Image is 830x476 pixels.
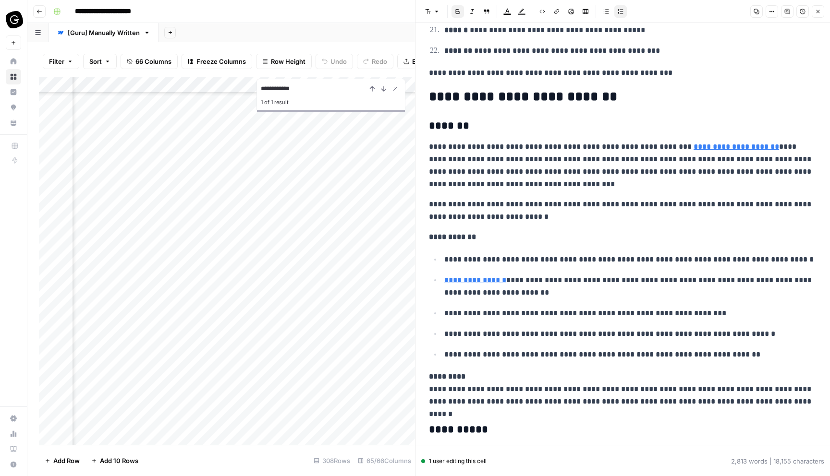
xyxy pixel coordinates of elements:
[49,23,159,42] a: [Guru] Manually Written
[43,54,79,69] button: Filter
[731,456,824,466] div: 2,813 words | 18,155 characters
[6,411,21,426] a: Settings
[6,115,21,131] a: Your Data
[49,57,64,66] span: Filter
[6,426,21,441] a: Usage
[378,83,390,95] button: Next Result
[372,57,387,66] span: Redo
[256,54,312,69] button: Row Height
[89,57,102,66] span: Sort
[357,54,393,69] button: Redo
[6,54,21,69] a: Home
[316,54,353,69] button: Undo
[85,453,144,468] button: Add 10 Rows
[397,54,452,69] button: Export CSV
[121,54,178,69] button: 66 Columns
[261,96,401,108] div: 1 of 1 result
[271,57,305,66] span: Row Height
[196,57,246,66] span: Freeze Columns
[39,453,85,468] button: Add Row
[68,28,140,37] div: [Guru] Manually Written
[366,83,378,95] button: Previous Result
[6,69,21,84] a: Browse
[83,54,117,69] button: Sort
[310,453,354,468] div: 308 Rows
[135,57,171,66] span: 66 Columns
[390,83,401,95] button: Close Search
[6,441,21,457] a: Learning Hub
[100,456,138,465] span: Add 10 Rows
[6,8,21,32] button: Workspace: Guru
[53,456,80,465] span: Add Row
[354,453,415,468] div: 65/66 Columns
[6,100,21,115] a: Opportunities
[421,457,487,465] div: 1 user editing this cell
[6,457,21,472] button: Help + Support
[6,11,23,28] img: Guru Logo
[182,54,252,69] button: Freeze Columns
[6,84,21,100] a: Insights
[330,57,347,66] span: Undo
